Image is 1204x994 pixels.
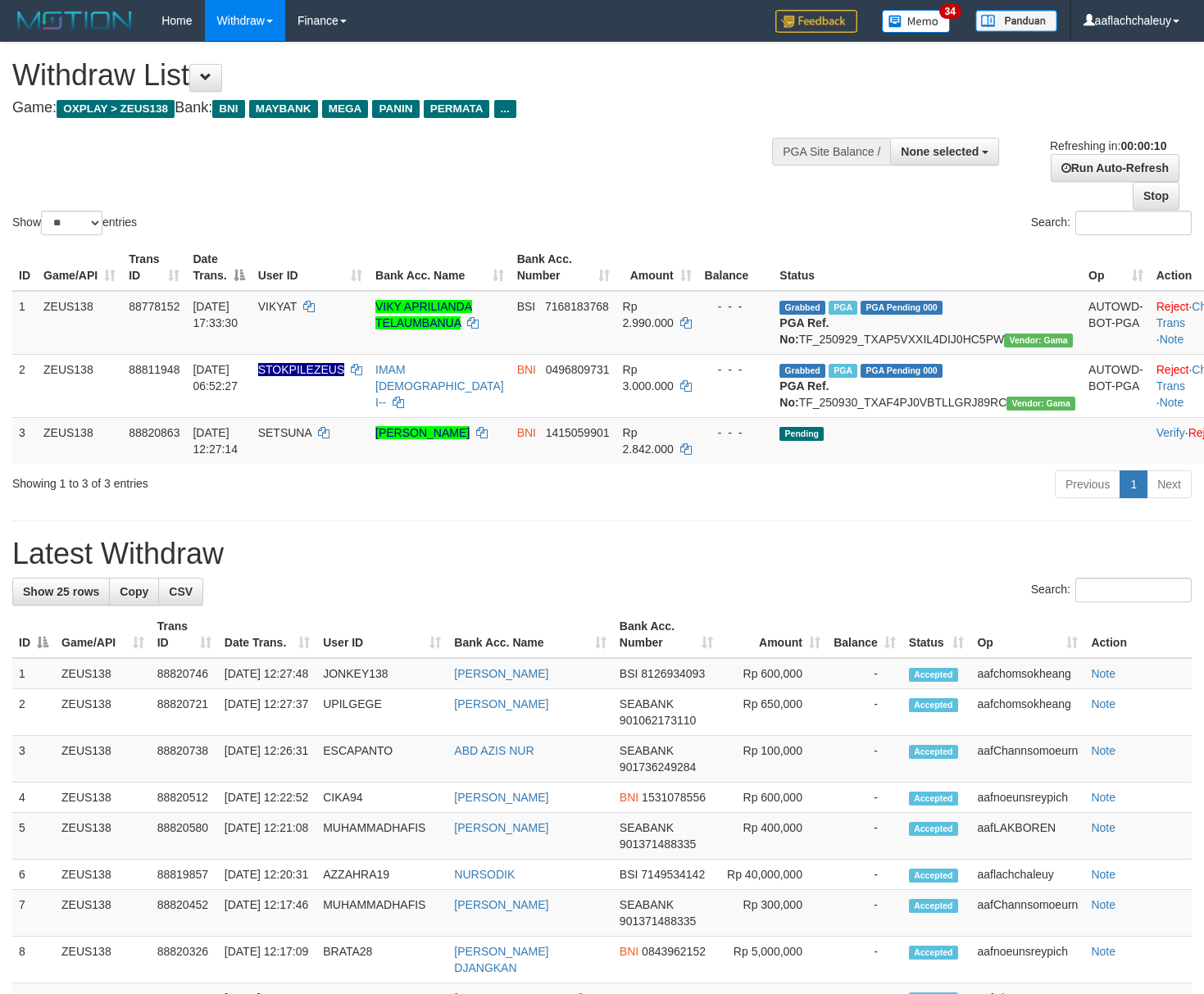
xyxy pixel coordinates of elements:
[909,745,958,759] span: Accepted
[1091,945,1115,958] a: Note
[517,300,536,313] span: BSI
[827,813,902,860] td: -
[720,937,827,983] td: Rp 5,000,000
[1050,139,1166,152] span: Refreshing in:
[827,783,902,813] td: -
[511,244,616,291] th: Bank Acc. Number: activate to sort column ascending
[375,363,504,409] a: IMAM [DEMOGRAPHIC_DATA] I--
[151,658,218,689] td: 88820746
[1004,334,1073,347] span: Vendor URL: https://trx31.1velocity.biz
[218,689,316,736] td: [DATE] 12:27:37
[1075,578,1192,602] input: Search:
[151,860,218,890] td: 88819857
[620,915,696,928] span: Copy 901371488335 to clipboard
[448,611,613,658] th: Bank Acc. Name: activate to sort column ascending
[613,611,720,658] th: Bank Acc. Number: activate to sort column ascending
[258,300,297,313] span: VIKYAT
[1091,697,1115,710] a: Note
[705,361,767,378] div: - - -
[12,937,55,983] td: 8
[375,426,470,439] a: [PERSON_NAME]
[55,813,151,860] td: ZEUS138
[641,667,705,680] span: Copy 8126934093 to clipboard
[12,469,489,492] div: Showing 1 to 3 of 3 entries
[939,4,961,19] span: 34
[620,868,638,881] span: BSI
[970,890,1084,937] td: aafChannsomoeurn
[720,783,827,813] td: Rp 600,000
[12,658,55,689] td: 1
[1120,470,1147,498] a: 1
[12,890,55,937] td: 7
[316,890,448,937] td: MUHAMMADHAFIS
[1082,354,1150,417] td: AUTOWD-BOT-PGA
[1160,333,1184,346] a: Note
[193,363,238,393] span: [DATE] 06:52:27
[1091,744,1115,757] a: Note
[773,244,1082,291] th: Status
[902,611,971,658] th: Status: activate to sort column ascending
[546,363,610,376] span: Copy 0496809731 to clipboard
[55,689,151,736] td: ZEUS138
[970,937,1084,983] td: aafnoeunsreypich
[218,890,316,937] td: [DATE] 12:17:46
[642,945,706,958] span: Copy 0843962152 to clipboard
[1156,300,1189,313] a: Reject
[151,890,218,937] td: 88820452
[1091,821,1115,834] a: Note
[151,937,218,983] td: 88820326
[12,860,55,890] td: 6
[517,363,536,376] span: BNI
[57,100,175,118] span: OXPLAY > ZEUS138
[1031,578,1192,602] label: Search:
[720,736,827,783] td: Rp 100,000
[970,689,1084,736] td: aafchomsokheang
[1051,154,1179,182] a: Run Auto-Refresh
[12,244,37,291] th: ID
[316,860,448,890] td: AZZAHRA19
[1031,211,1192,235] label: Search:
[494,100,516,118] span: ...
[322,100,369,118] span: MEGA
[1055,470,1120,498] a: Previous
[12,211,137,235] label: Show entries
[545,300,609,313] span: Copy 7168183768 to clipboard
[773,291,1082,355] td: TF_250929_TXAP5VXXIL4DIJ0HC5PW
[720,813,827,860] td: Rp 400,000
[454,868,515,881] a: NURSODIK
[12,783,55,813] td: 4
[620,945,638,958] span: BNI
[218,658,316,689] td: [DATE] 12:27:48
[37,291,122,355] td: ZEUS138
[705,424,767,441] div: - - -
[55,783,151,813] td: ZEUS138
[12,100,786,116] h4: Game: Bank:
[779,316,829,346] b: PGA Ref. No:
[151,736,218,783] td: 88820738
[55,937,151,983] td: ZEUS138
[1091,868,1115,881] a: Note
[827,611,902,658] th: Balance: activate to sort column ascending
[316,813,448,860] td: MUHAMMADHAFIS
[55,611,151,658] th: Game/API: activate to sort column ascending
[779,427,824,441] span: Pending
[218,813,316,860] td: [DATE] 12:21:08
[827,937,902,983] td: -
[169,585,193,598] span: CSV
[252,244,369,291] th: User ID: activate to sort column ascending
[827,658,902,689] td: -
[970,813,1084,860] td: aafLAKBOREN
[620,791,638,804] span: BNI
[775,10,857,33] img: Feedback.jpg
[642,791,706,804] span: Copy 1531078556 to clipboard
[454,744,534,757] a: ABD AZIS NUR
[620,760,696,774] span: Copy 901736249284 to clipboard
[1091,898,1115,911] a: Note
[249,100,318,118] span: MAYBANK
[1147,470,1192,498] a: Next
[909,869,958,883] span: Accepted
[620,898,674,911] span: SEABANK
[546,426,610,439] span: Copy 1415059901 to clipboard
[218,860,316,890] td: [DATE] 12:20:31
[779,364,825,378] span: Grabbed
